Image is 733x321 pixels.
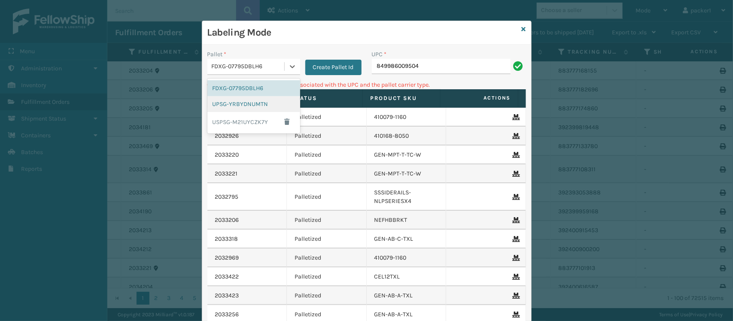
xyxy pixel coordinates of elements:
i: Remove From Pallet [513,133,518,139]
i: Remove From Pallet [513,274,518,280]
div: USPSG-M21UYCZK7Y [207,112,300,132]
td: GEN-MPT-T-TC-W [367,145,447,164]
div: FDXG-07795DBLH6 [207,80,300,96]
label: UPC [372,50,387,59]
td: Palletized [287,127,367,145]
td: GEN-AB-C-TXL [367,230,447,248]
td: SSSIDERAILS-NLPSERIESX4 [367,183,447,211]
i: Remove From Pallet [513,152,518,158]
span: Actions [443,91,516,105]
td: 410079-1160 [367,108,447,127]
i: Remove From Pallet [513,171,518,177]
i: Remove From Pallet [513,312,518,318]
label: Pallet [207,50,227,59]
i: Remove From Pallet [513,293,518,299]
td: Palletized [287,183,367,211]
a: 2033422 [215,273,239,281]
a: 2032926 [215,132,239,140]
td: 410168-8050 [367,127,447,145]
a: 2033423 [215,291,239,300]
p: Can't find any fulfillment orders associated with the UPC and the pallet carrier type. [207,80,526,89]
h3: Labeling Mode [207,26,518,39]
a: 2033318 [215,235,238,243]
div: UPSG-YRBYDNUMTN [207,96,300,112]
i: Remove From Pallet [513,114,518,120]
td: Palletized [287,286,367,305]
i: Remove From Pallet [513,255,518,261]
td: Palletized [287,230,367,248]
td: 410079-1160 [367,248,447,267]
label: Product SKU [371,94,432,102]
td: CEL12TXL [367,267,447,286]
a: 2033256 [215,310,239,319]
a: 2033221 [215,170,238,178]
td: Palletized [287,164,367,183]
td: Palletized [287,267,367,286]
td: NEFHBBRKT [367,211,447,230]
a: 2032795 [215,193,239,201]
i: Remove From Pallet [513,217,518,223]
td: Palletized [287,145,367,164]
td: Palletized [287,108,367,127]
td: Palletized [287,248,367,267]
a: 2032969 [215,254,239,262]
a: 2033206 [215,216,239,224]
i: Remove From Pallet [513,194,518,200]
a: 2033220 [215,151,239,159]
div: FDXG-07795DBLH6 [212,62,285,71]
td: GEN-AB-A-TXL [367,286,447,305]
td: Palletized [287,211,367,230]
button: Create Pallet Id [305,60,362,75]
td: GEN-MPT-T-TC-W [367,164,447,183]
i: Remove From Pallet [513,236,518,242]
label: Status [293,94,355,102]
